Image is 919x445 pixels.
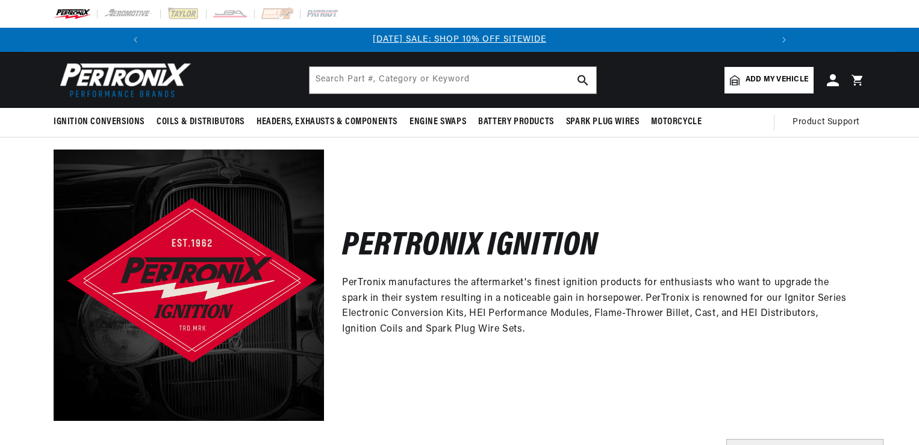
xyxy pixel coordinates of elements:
a: Add my vehicle [724,67,814,93]
a: [DATE] SALE: SHOP 10% OFF SITEWIDE [373,35,546,44]
summary: Coils & Distributors [151,108,251,136]
span: Coils & Distributors [157,116,245,128]
span: Product Support [793,116,859,129]
h2: Pertronix Ignition [342,233,598,261]
span: Engine Swaps [410,116,466,128]
span: Battery Products [478,116,554,128]
button: Translation missing: en.sections.announcements.next_announcement [772,28,796,52]
img: Pertronix [54,59,192,101]
img: Pertronix Ignition [54,150,324,420]
summary: Ignition Conversions [54,108,151,136]
span: Add my vehicle [746,74,808,86]
summary: Engine Swaps [403,108,472,136]
span: Headers, Exhausts & Components [257,116,397,128]
span: Motorcycle [651,116,702,128]
div: 1 of 3 [148,33,772,46]
button: Translation missing: en.sections.announcements.previous_announcement [123,28,148,52]
summary: Spark Plug Wires [560,108,646,136]
span: Spark Plug Wires [566,116,640,128]
input: Search Part #, Category or Keyword [310,67,596,93]
div: Announcement [148,33,772,46]
summary: Product Support [793,108,865,137]
p: PerTronix manufactures the aftermarket's finest ignition products for enthusiasts who want to upg... [342,276,847,337]
summary: Battery Products [472,108,560,136]
summary: Headers, Exhausts & Components [251,108,403,136]
slideshow-component: Translation missing: en.sections.announcements.announcement_bar [23,28,896,52]
button: search button [570,67,596,93]
span: Ignition Conversions [54,116,145,128]
summary: Motorcycle [645,108,708,136]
